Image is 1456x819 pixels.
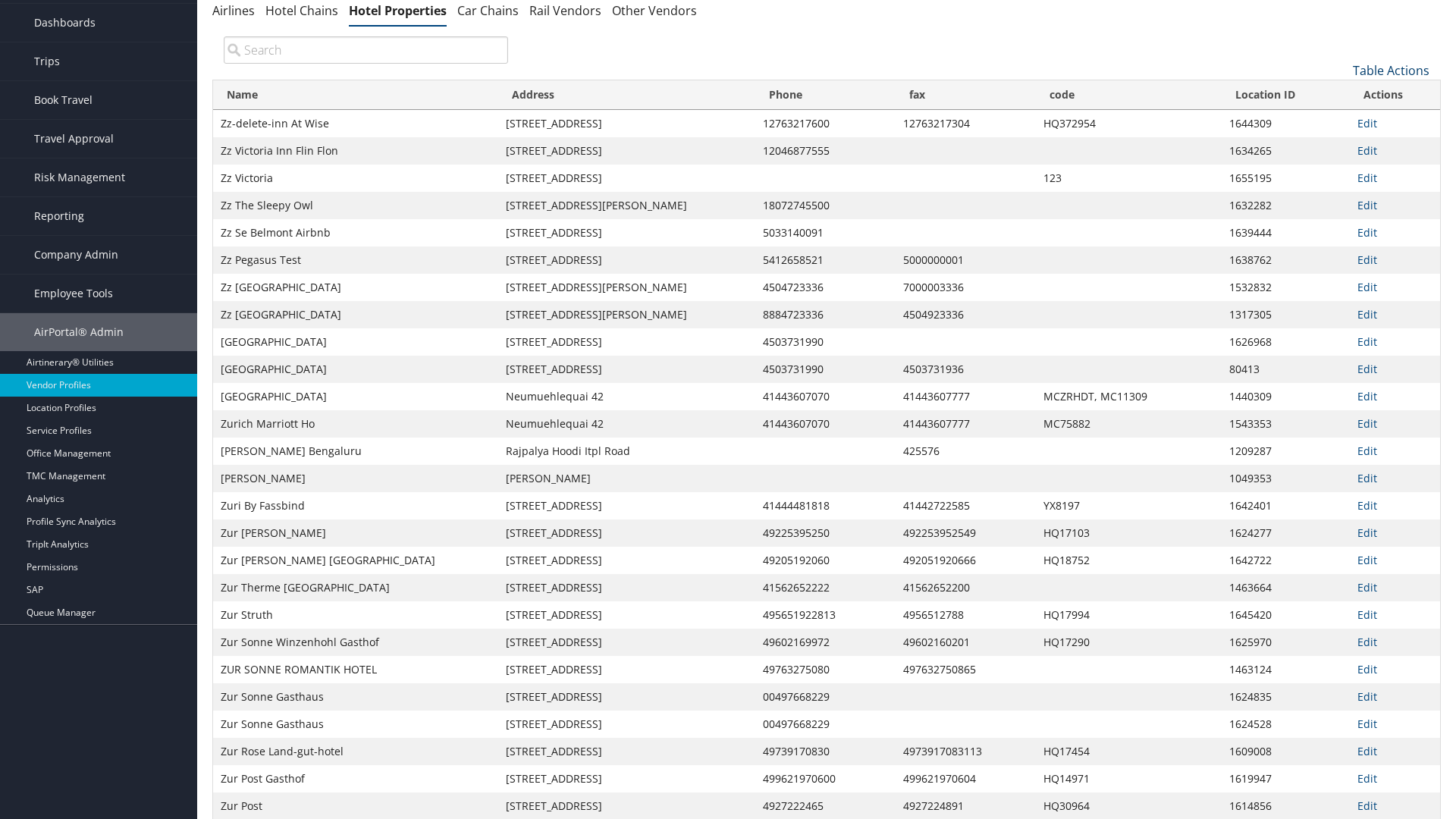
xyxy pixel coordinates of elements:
[457,2,519,19] a: Car Chains
[1222,519,1350,547] td: 1624277
[34,4,96,42] span: Dashboards
[612,2,697,19] a: Other Vendors
[755,547,896,574] td: 49205192060
[1357,799,1377,813] a: Edit
[1036,410,1222,438] td: MC75882
[755,601,896,629] td: 495651922813
[1357,771,1377,786] a: Edit
[896,519,1036,547] td: 492253952549
[213,738,498,765] td: Zur Rose Land-gut-hotel
[1222,547,1350,574] td: 1642722
[755,274,896,301] td: 4504723336
[498,629,755,656] td: [STREET_ADDRESS]
[1357,171,1377,185] a: Edit
[498,246,755,274] td: [STREET_ADDRESS]
[1222,656,1350,683] td: 1463124
[1222,274,1350,301] td: 1532832
[896,438,1036,465] td: 425576
[1222,356,1350,383] td: 80413
[1357,362,1377,376] a: Edit
[213,629,498,656] td: Zur Sonne Winzenhohl Gasthof
[213,492,498,519] td: Zuri By Fassbind
[1350,80,1440,110] th: Actions
[1222,410,1350,438] td: 1543353
[1222,383,1350,410] td: 1440309
[529,2,601,19] a: Rail Vendors
[896,738,1036,765] td: 4973917083113
[1222,301,1350,328] td: 1317305
[1222,711,1350,738] td: 1624528
[498,192,755,219] td: [STREET_ADDRESS][PERSON_NAME]
[1036,80,1222,110] th: code: activate to sort column ascending
[1036,547,1222,574] td: HQ18752
[1357,198,1377,212] a: Edit
[755,656,896,683] td: 49763275080
[1036,601,1222,629] td: HQ17994
[498,410,755,438] td: Neumuehlequai 42
[1357,225,1377,240] a: Edit
[213,683,498,711] td: Zur Sonne Gasthaus
[1036,383,1222,410] td: MCZRHDT, MC11309
[755,80,896,110] th: Phone: activate to sort column ascending
[1036,738,1222,765] td: HQ17454
[1036,765,1222,792] td: HQ14971
[755,192,896,219] td: 18072745500
[1357,744,1377,758] a: Edit
[896,601,1036,629] td: 4956512788
[34,120,114,158] span: Travel Approval
[1036,110,1222,137] td: HQ372954
[34,275,113,312] span: Employee Tools
[213,601,498,629] td: Zur Struth
[213,574,498,601] td: Zur Therme [GEOGRAPHIC_DATA]
[1222,165,1350,192] td: 1655195
[1036,492,1222,519] td: YX8197
[498,137,755,165] td: [STREET_ADDRESS]
[224,36,508,64] input: Search
[755,765,896,792] td: 499621970600
[1357,280,1377,294] a: Edit
[1357,553,1377,567] a: Edit
[755,301,896,328] td: 8884723336
[213,274,498,301] td: Zz [GEOGRAPHIC_DATA]
[213,765,498,792] td: Zur Post Gasthof
[498,492,755,519] td: [STREET_ADDRESS]
[896,301,1036,328] td: 4504923336
[896,383,1036,410] td: 41443607777
[213,383,498,410] td: [GEOGRAPHIC_DATA]
[213,547,498,574] td: Zur [PERSON_NAME] [GEOGRAPHIC_DATA]
[896,356,1036,383] td: 4503731936
[1357,416,1377,431] a: Edit
[1357,334,1377,349] a: Edit
[1222,574,1350,601] td: 1463664
[265,2,338,19] a: Hotel Chains
[1357,607,1377,622] a: Edit
[1222,738,1350,765] td: 1609008
[498,574,755,601] td: [STREET_ADDRESS]
[498,165,755,192] td: [STREET_ADDRESS]
[212,2,255,19] a: Airlines
[1357,498,1377,513] a: Edit
[498,738,755,765] td: [STREET_ADDRESS]
[1357,635,1377,649] a: Edit
[1222,683,1350,711] td: 1624835
[213,219,498,246] td: Zz Se Belmont Airbnb
[213,328,498,356] td: [GEOGRAPHIC_DATA]
[755,683,896,711] td: 00497668229
[349,2,447,19] a: Hotel Properties
[213,301,498,328] td: Zz [GEOGRAPHIC_DATA]
[498,656,755,683] td: [STREET_ADDRESS]
[1353,62,1429,79] a: Table Actions
[1222,765,1350,792] td: 1619947
[498,301,755,328] td: [STREET_ADDRESS][PERSON_NAME]
[498,547,755,574] td: [STREET_ADDRESS]
[498,601,755,629] td: [STREET_ADDRESS]
[213,410,498,438] td: Zurich Marriott Ho
[1357,253,1377,267] a: Edit
[1357,389,1377,403] a: Edit
[755,246,896,274] td: 5412658521
[1222,492,1350,519] td: 1642401
[213,438,498,465] td: [PERSON_NAME] Bengaluru
[1357,717,1377,731] a: Edit
[1357,580,1377,595] a: Edit
[1222,246,1350,274] td: 1638762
